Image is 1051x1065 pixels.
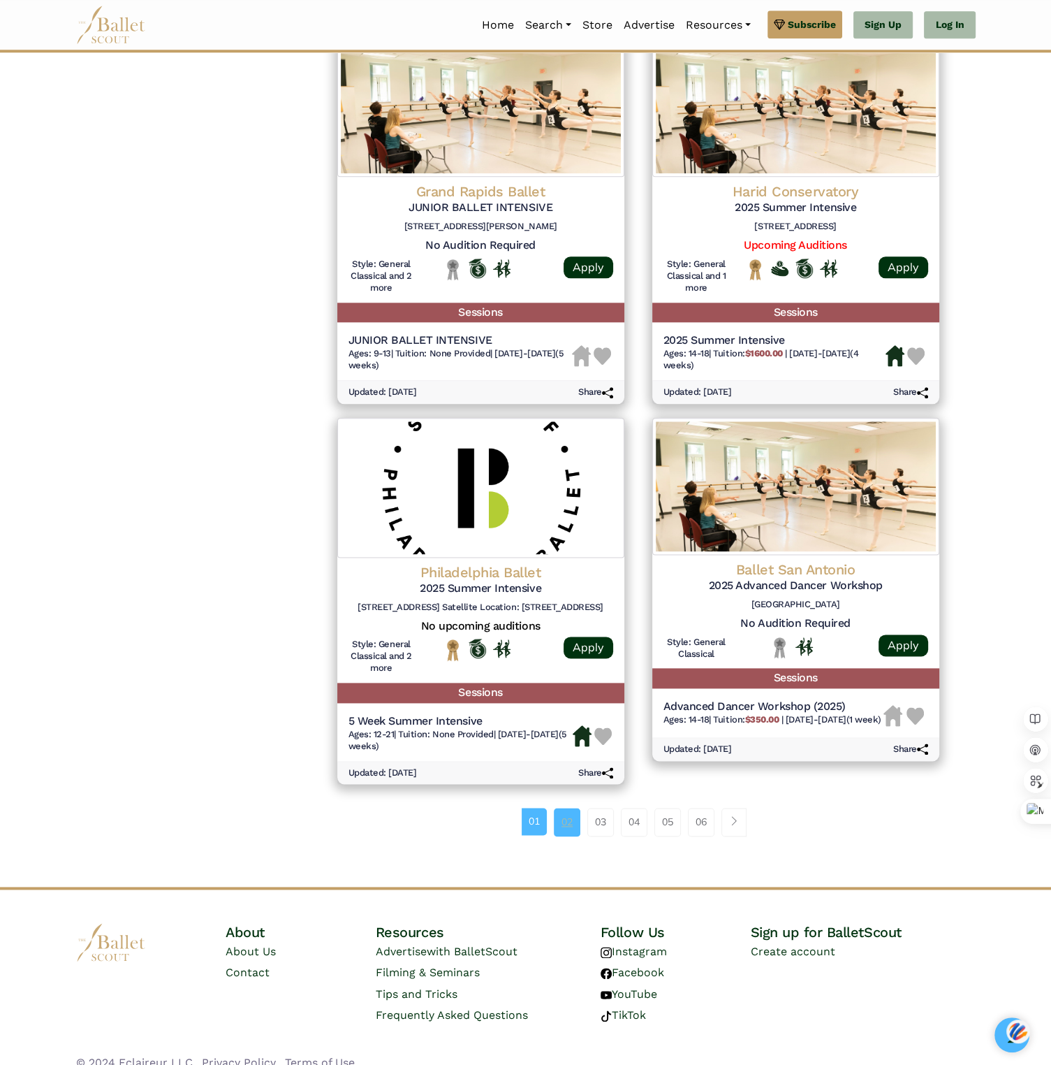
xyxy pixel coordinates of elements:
[469,639,486,658] img: Offers Scholarship
[663,616,928,631] h5: No Audition Required
[663,348,859,370] span: [DATE]-[DATE] (4 weeks)
[795,259,813,278] img: Offers Scholarship
[493,639,510,658] img: In Person
[522,808,547,834] a: 01
[744,348,782,358] b: $1600.00
[395,348,490,358] span: Tuition: None Provided
[663,259,730,294] h6: Style: General Classical and 1 more
[564,256,613,278] a: Apply
[744,238,846,252] a: Upcoming Auditions
[348,563,613,581] h4: Philadelphia Ballet
[348,581,613,596] h5: 2025 Summer Intensive
[663,637,730,660] h6: Style: General Classical
[564,637,613,658] a: Apply
[652,668,939,688] h5: Sessions
[771,637,788,658] img: Local
[554,808,580,836] a: 02
[680,10,756,40] a: Resources
[337,683,624,703] h5: Sessions
[376,945,517,958] a: Advertisewith BalletScout
[853,11,913,39] a: Sign Up
[348,348,573,372] h6: | |
[663,744,732,755] h6: Updated: [DATE]
[906,707,924,725] img: Heart
[601,1010,612,1022] img: tiktok logo
[654,808,681,836] a: 05
[688,808,714,836] a: 06
[348,602,613,614] h6: [STREET_ADDRESS] Satellite Location: [STREET_ADDRESS]
[601,1008,646,1022] a: TikTok
[348,201,613,215] h5: JUNIOR BALLET INTENSIVE
[879,256,928,278] a: Apply
[348,348,564,370] span: [DATE]-[DATE] (5 weeks)
[820,259,837,277] img: In Person
[621,808,647,836] a: 04
[885,345,904,366] img: Housing Available
[601,947,612,958] img: instagram logo
[744,714,779,725] b: $350.00
[601,987,657,1001] a: YouTube
[522,808,754,836] nav: Page navigation example
[348,221,613,233] h6: [STREET_ADDRESS][PERSON_NAME]
[348,259,415,294] h6: Style: General Classical and 2 more
[893,386,928,398] h6: Share
[226,945,276,958] a: About Us
[337,37,624,177] img: Logo
[348,639,415,674] h6: Style: General Classical and 2 more
[469,259,486,278] img: Offers Scholarship
[594,727,612,745] img: Heart
[788,17,836,32] span: Subscribe
[652,418,939,555] img: Logo
[348,348,391,358] span: Ages: 9-13
[652,303,939,323] h5: Sessions
[750,923,975,941] h4: Sign up for BalletScout
[786,714,881,725] span: [DATE]-[DATE] (1 week)
[348,714,573,729] h5: 5 Week Summer Intensive
[663,599,928,611] h6: [GEOGRAPHIC_DATA]
[226,923,376,941] h4: About
[348,333,573,348] h5: JUNIOR BALLET INTENSIVE
[348,619,613,634] h5: No upcoming auditions
[493,259,510,277] img: In Person
[663,714,881,726] h6: | |
[444,259,462,280] img: Local
[924,11,975,39] a: Log In
[348,182,613,201] h4: Grand Rapids Ballet
[376,987,457,1001] a: Tips and Tricks
[520,10,577,40] a: Search
[348,729,567,751] span: [DATE]-[DATE] (5 weeks)
[663,221,928,233] h6: [STREET_ADDRESS]
[663,348,710,358] span: Ages: 14-18
[427,945,517,958] span: with BalletScout
[663,560,928,579] h4: Ballet San Antonio
[601,966,664,979] a: Facebook
[348,729,573,753] h6: | |
[578,767,613,779] h6: Share
[601,990,612,1001] img: youtube logo
[348,729,395,739] span: Ages: 12-21
[774,17,785,32] img: gem.svg
[883,705,902,726] img: Housing Unavailable
[663,201,928,215] h5: 2025 Summer Intensive
[577,10,618,40] a: Store
[587,808,614,836] a: 03
[663,348,886,372] h6: | |
[348,238,613,253] h5: No Audition Required
[444,639,462,660] img: National
[226,966,270,979] a: Contact
[572,345,591,366] img: Housing Unavailable
[663,386,732,398] h6: Updated: [DATE]
[376,966,480,979] a: Filming & Seminars
[663,700,881,714] h5: Advanced Dancer Workshop (2025)
[618,10,680,40] a: Advertise
[601,923,751,941] h4: Follow Us
[907,347,925,365] img: Heart
[601,968,612,979] img: facebook logo
[771,261,788,276] img: Offers Financial Aid
[376,1008,528,1022] a: Frequently Asked Questions
[398,729,493,739] span: Tuition: None Provided
[337,303,624,323] h5: Sessions
[879,635,928,656] a: Apply
[767,10,842,38] a: Subscribe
